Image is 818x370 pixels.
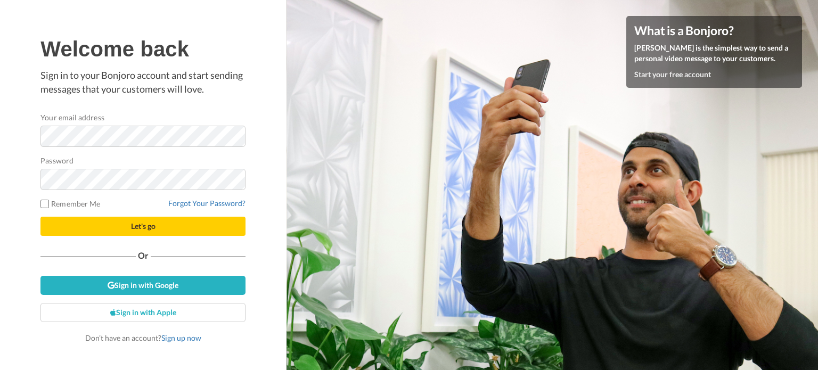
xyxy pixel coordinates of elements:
[168,199,246,208] a: Forgot Your Password?
[40,198,100,209] label: Remember Me
[40,217,246,236] button: Let's go
[40,37,246,61] h1: Welcome back
[634,43,794,64] p: [PERSON_NAME] is the simplest way to send a personal video message to your customers.
[40,200,49,208] input: Remember Me
[40,112,104,123] label: Your email address
[634,24,794,37] h4: What is a Bonjoro?
[40,69,246,96] p: Sign in to your Bonjoro account and start sending messages that your customers will love.
[136,252,151,259] span: Or
[161,333,201,342] a: Sign up now
[85,333,201,342] span: Don’t have an account?
[40,155,73,166] label: Password
[634,70,711,79] a: Start your free account
[40,276,246,295] a: Sign in with Google
[40,303,246,322] a: Sign in with Apple
[131,221,156,231] span: Let's go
